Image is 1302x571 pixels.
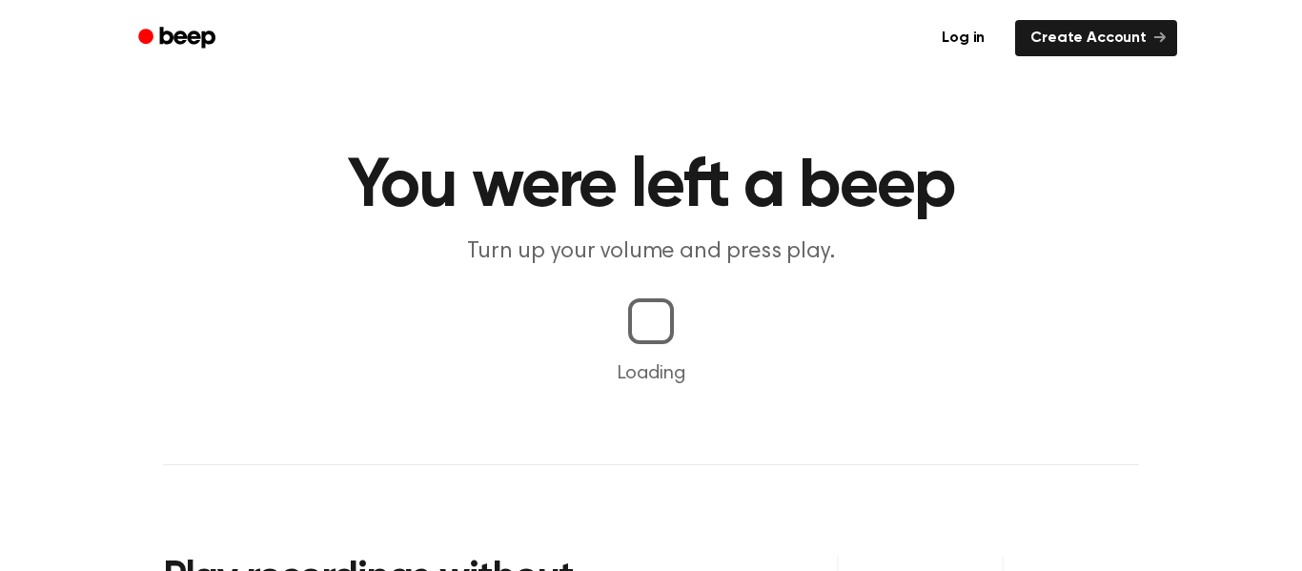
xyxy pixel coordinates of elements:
[125,20,233,57] a: Beep
[163,153,1139,221] h1: You were left a beep
[923,16,1004,60] a: Log in
[23,359,1279,388] p: Loading
[285,236,1017,268] p: Turn up your volume and press play.
[1015,20,1177,56] a: Create Account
